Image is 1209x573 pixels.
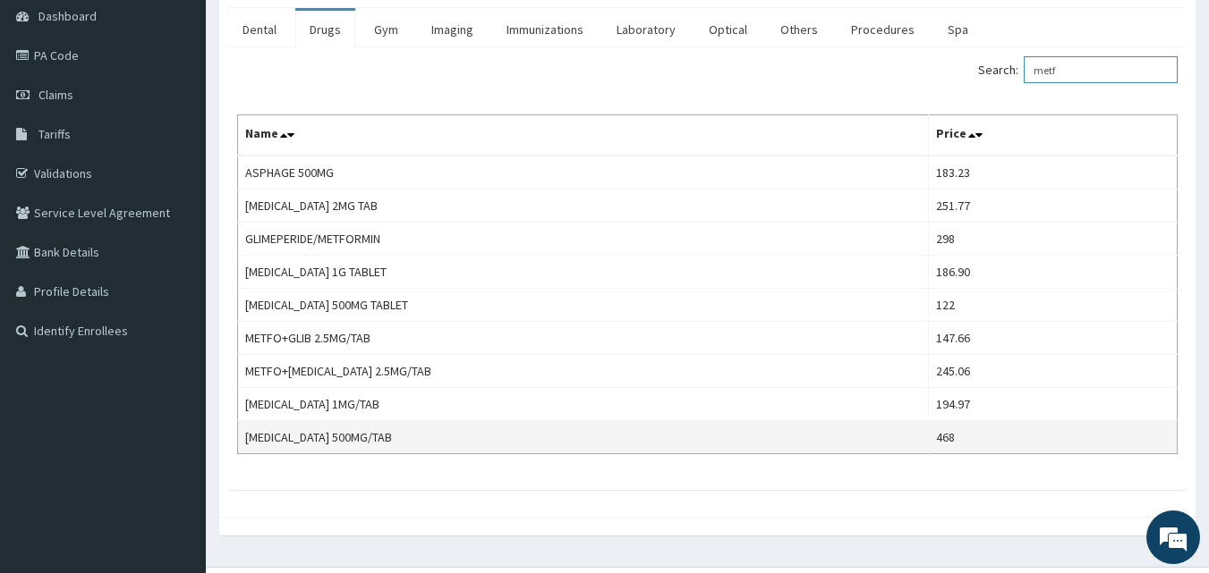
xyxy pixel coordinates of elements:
span: Tariffs [38,126,71,142]
td: [MEDICAL_DATA] 500MG/TAB [238,421,929,454]
textarea: Type your message and hit 'Enter' [9,383,341,445]
div: Minimize live chat window [294,9,336,52]
img: d_794563401_company_1708531726252_794563401 [33,89,72,134]
span: Dashboard [38,8,97,24]
span: We're online! [104,173,247,353]
div: Chat with us now [93,100,301,123]
td: [MEDICAL_DATA] 1MG/TAB [238,388,929,421]
td: 468 [929,421,1178,454]
span: Claims [38,87,73,103]
td: 194.97 [929,388,1178,421]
